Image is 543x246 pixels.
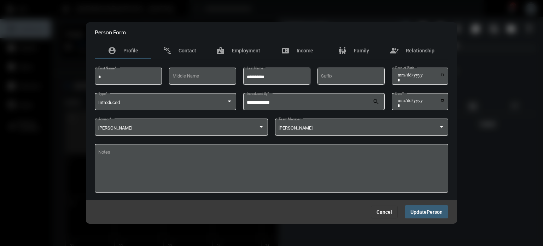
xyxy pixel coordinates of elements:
button: UpdatePerson [405,205,448,218]
span: Introduced [98,100,120,105]
mat-icon: search [373,98,381,107]
span: Relationship [406,48,434,53]
mat-icon: account_circle [108,46,116,55]
span: Profile [123,48,138,53]
h2: Person Form [95,29,126,35]
span: Contact [179,48,196,53]
span: Income [297,48,313,53]
span: Cancel [376,209,392,215]
mat-icon: family_restroom [338,46,347,55]
span: Employment [232,48,260,53]
span: Family [354,48,369,53]
mat-icon: price_change [281,46,290,55]
span: Person [427,209,443,215]
mat-icon: group_add [390,46,399,55]
span: [PERSON_NAME] [279,125,313,131]
span: [PERSON_NAME] [98,125,132,131]
button: Cancel [371,206,398,218]
mat-icon: badge [216,46,225,55]
span: Update [410,209,427,215]
mat-icon: connect_without_contact [163,46,171,55]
